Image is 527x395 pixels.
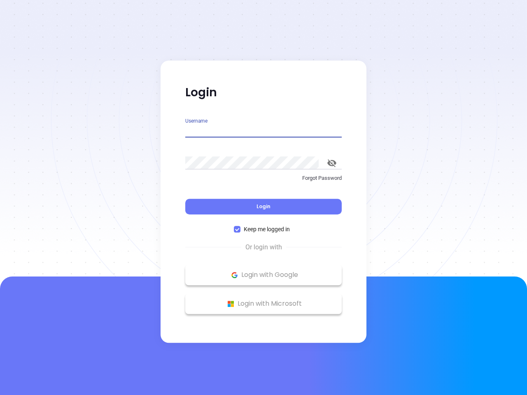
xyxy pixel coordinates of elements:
[185,174,342,189] a: Forgot Password
[229,270,240,280] img: Google Logo
[241,242,286,252] span: Or login with
[185,199,342,214] button: Login
[185,293,342,314] button: Microsoft Logo Login with Microsoft
[257,203,270,210] span: Login
[189,297,338,310] p: Login with Microsoft
[185,118,208,123] label: Username
[185,85,342,100] p: Login
[322,153,342,173] button: toggle password visibility
[185,174,342,182] p: Forgot Password
[240,225,293,234] span: Keep me logged in
[226,299,236,309] img: Microsoft Logo
[189,269,338,281] p: Login with Google
[185,265,342,285] button: Google Logo Login with Google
